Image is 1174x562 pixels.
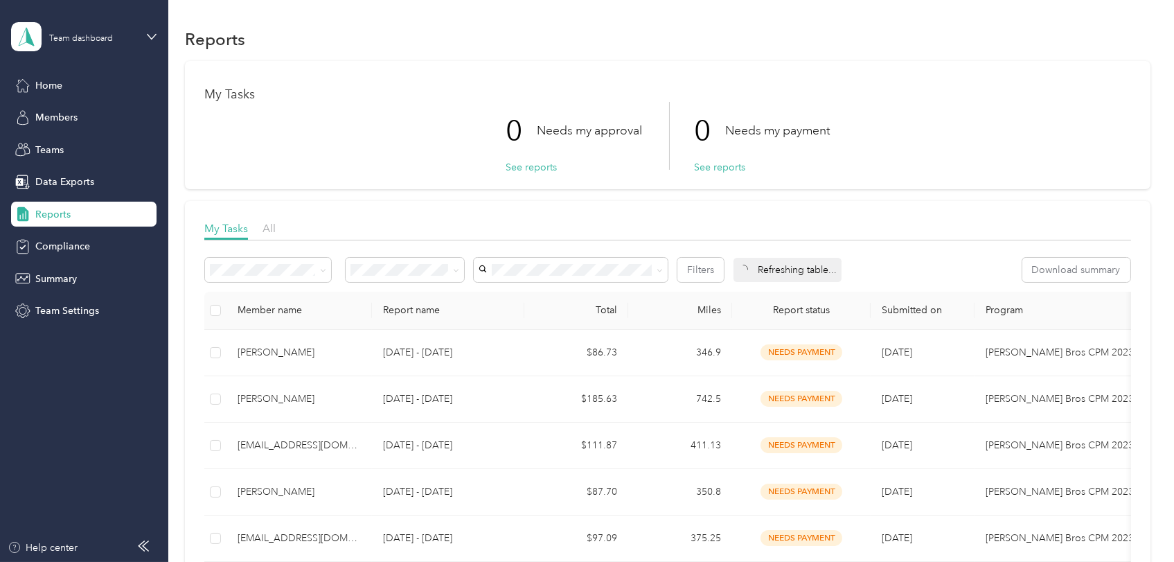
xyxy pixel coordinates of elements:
span: Members [35,110,78,125]
button: Help center [8,541,78,555]
p: Needs my approval [537,122,642,139]
h1: Reports [185,32,245,46]
td: 411.13 [628,423,732,469]
span: My Tasks [204,222,248,235]
div: Refreshing table... [733,258,842,282]
div: [EMAIL_ADDRESS][DOMAIN_NAME] [238,531,361,546]
span: [DATE] [882,439,912,451]
span: Teams [35,143,64,157]
span: [DATE] [882,346,912,358]
h1: My Tasks [204,87,1130,102]
button: Filters [677,258,724,282]
span: needs payment [761,437,842,453]
span: Compliance [35,239,90,254]
td: $87.70 [524,469,628,516]
button: Download summary [1022,258,1130,282]
td: $111.87 [524,423,628,469]
p: [PERSON_NAME] Bros CPM 2023 [986,345,1137,360]
span: All [263,222,276,235]
p: [DATE] - [DATE] [383,345,513,360]
td: Kozol Bros CPM 2023 [975,469,1148,516]
td: $97.09 [524,516,628,562]
p: [PERSON_NAME] Bros CPM 2023 [986,531,1137,546]
button: See reports [506,160,557,175]
div: [PERSON_NAME] [238,484,361,500]
div: Member name [238,304,361,316]
p: Needs my payment [725,122,830,139]
td: Kozol Bros CPM 2023 [975,423,1148,469]
span: [DATE] [882,486,912,498]
th: Program [975,292,1148,330]
td: 375.25 [628,516,732,562]
iframe: Everlance-gr Chat Button Frame [1096,484,1174,562]
span: Reports [35,207,71,222]
th: Report name [372,292,524,330]
td: Kozol Bros CPM 2023 [975,330,1148,376]
td: $185.63 [524,376,628,423]
span: [DATE] [882,393,912,405]
p: [DATE] - [DATE] [383,531,513,546]
p: 0 [506,102,537,160]
span: Home [35,78,62,93]
div: [EMAIL_ADDRESS][DOMAIN_NAME] [238,438,361,453]
p: [DATE] - [DATE] [383,438,513,453]
p: [DATE] - [DATE] [383,392,513,407]
td: 346.9 [628,330,732,376]
p: [PERSON_NAME] Bros CPM 2023 [986,392,1137,407]
span: needs payment [761,530,842,546]
td: Kozol Bros CPM 2023 [975,516,1148,562]
span: needs payment [761,344,842,360]
div: Total [535,304,617,316]
p: [DATE] - [DATE] [383,484,513,500]
th: Member name [226,292,372,330]
div: [PERSON_NAME] [238,392,361,407]
td: Kozol Bros CPM 2023 [975,376,1148,423]
th: Submitted on [871,292,975,330]
div: [PERSON_NAME] [238,345,361,360]
td: $86.73 [524,330,628,376]
p: 0 [694,102,725,160]
span: Data Exports [35,175,94,189]
p: [PERSON_NAME] Bros CPM 2023 [986,484,1137,500]
button: See reports [694,160,745,175]
span: needs payment [761,391,842,407]
span: Summary [35,272,77,286]
div: Miles [639,304,721,316]
td: 350.8 [628,469,732,516]
span: needs payment [761,484,842,500]
span: [DATE] [882,532,912,544]
span: Report status [743,304,860,316]
p: [PERSON_NAME] Bros CPM 2023 [986,438,1137,453]
td: 742.5 [628,376,732,423]
div: Team dashboard [49,35,113,43]
span: Team Settings [35,304,99,318]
